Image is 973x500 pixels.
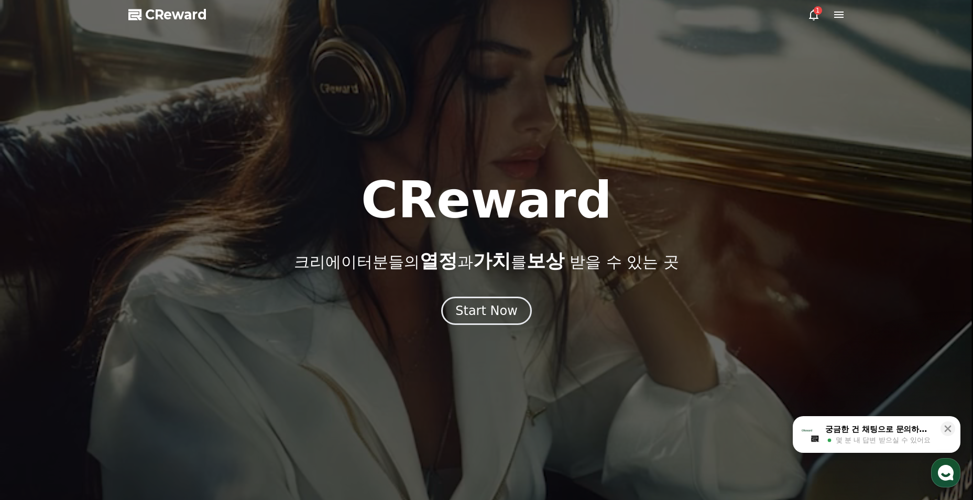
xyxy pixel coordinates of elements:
div: 1 [814,6,822,15]
span: CReward [145,6,207,23]
a: Start Now [441,307,532,317]
a: CReward [128,6,207,23]
span: 보상 [527,250,564,271]
h1: CReward [361,175,612,225]
a: 1 [807,8,820,21]
span: 가치 [473,250,511,271]
span: 열정 [420,250,457,271]
p: 크리에이터분들의 과 를 받을 수 있는 곳 [294,251,679,271]
div: Start Now [455,302,518,319]
button: Start Now [441,297,532,325]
